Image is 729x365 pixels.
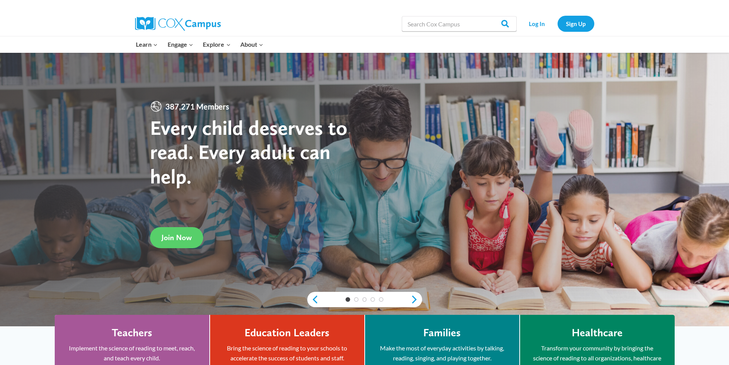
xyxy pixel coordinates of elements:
[572,326,623,339] h4: Healthcare
[307,295,319,304] a: previous
[346,297,350,302] a: 1
[162,100,232,113] span: 387,271 Members
[379,297,383,302] a: 5
[558,16,594,31] a: Sign Up
[131,36,268,52] nav: Primary Navigation
[136,39,158,49] span: Learn
[307,292,422,307] div: content slider buttons
[370,297,375,302] a: 4
[520,16,594,31] nav: Secondary Navigation
[423,326,461,339] h4: Families
[112,326,152,339] h4: Teachers
[203,39,230,49] span: Explore
[161,233,192,242] span: Join Now
[362,297,367,302] a: 3
[402,16,517,31] input: Search Cox Campus
[168,39,193,49] span: Engage
[222,343,353,363] p: Bring the science of reading to your schools to accelerate the success of students and staff.
[66,343,198,363] p: Implement the science of reading to meet, reach, and teach every child.
[520,16,554,31] a: Log In
[411,295,422,304] a: next
[150,115,347,188] strong: Every child deserves to read. Every adult can help.
[354,297,359,302] a: 2
[135,17,221,31] img: Cox Campus
[150,227,203,248] a: Join Now
[240,39,263,49] span: About
[377,343,508,363] p: Make the most of everyday activities by talking, reading, singing, and playing together.
[245,326,329,339] h4: Education Leaders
